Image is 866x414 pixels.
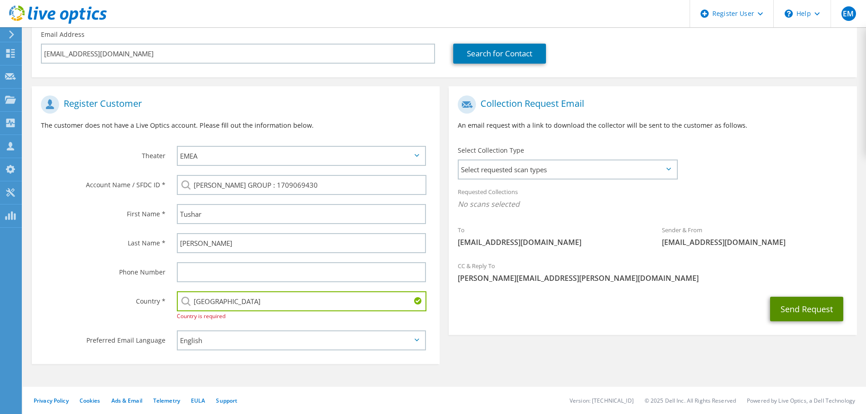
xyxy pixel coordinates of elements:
[458,273,847,283] span: [PERSON_NAME][EMAIL_ADDRESS][PERSON_NAME][DOMAIN_NAME]
[458,199,847,209] span: No scans selected
[111,397,142,404] a: Ads & Email
[41,95,426,114] h1: Register Customer
[662,237,848,247] span: [EMAIL_ADDRESS][DOMAIN_NAME]
[747,397,855,404] li: Powered by Live Optics, a Dell Technology
[80,397,100,404] a: Cookies
[41,30,85,39] label: Email Address
[34,397,69,404] a: Privacy Policy
[41,146,165,160] label: Theater
[216,397,237,404] a: Support
[653,220,857,252] div: Sender & From
[458,146,524,155] label: Select Collection Type
[41,233,165,248] label: Last Name *
[841,6,856,21] span: EM
[41,175,165,190] label: Account Name / SFDC ID *
[570,397,634,404] li: Version: [TECHNICAL_ID]
[453,44,546,64] a: Search for Contact
[41,120,430,130] p: The customer does not have a Live Optics account. Please fill out the information below.
[41,330,165,345] label: Preferred Email Language
[41,204,165,219] label: First Name *
[177,312,225,320] span: Country is required
[458,120,847,130] p: An email request with a link to download the collector will be sent to the customer as follows.
[458,95,843,114] h1: Collection Request Email
[41,262,165,277] label: Phone Number
[459,160,676,179] span: Select requested scan types
[449,182,856,216] div: Requested Collections
[41,291,165,306] label: Country *
[770,297,843,321] button: Send Request
[458,237,644,247] span: [EMAIL_ADDRESS][DOMAIN_NAME]
[191,397,205,404] a: EULA
[153,397,180,404] a: Telemetry
[449,220,653,252] div: To
[449,256,856,288] div: CC & Reply To
[645,397,736,404] li: © 2025 Dell Inc. All Rights Reserved
[785,10,793,18] svg: \n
